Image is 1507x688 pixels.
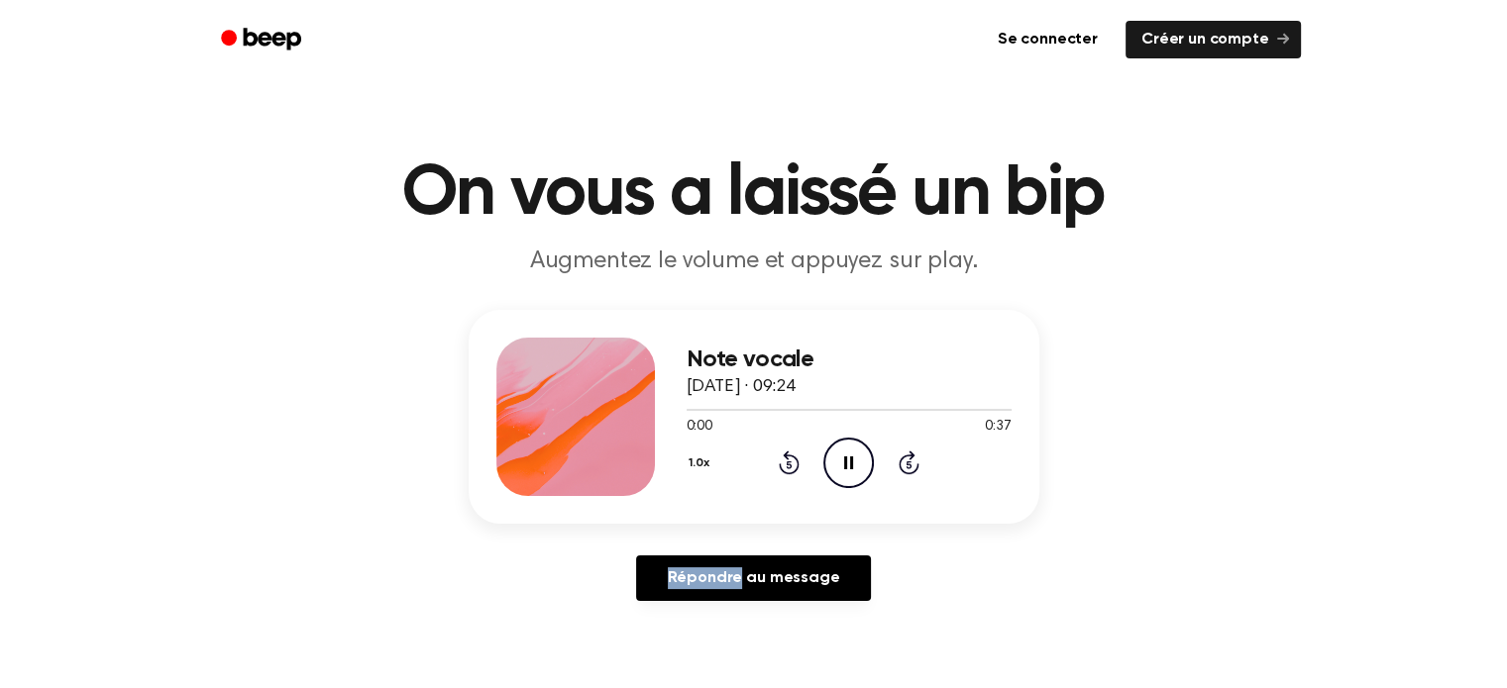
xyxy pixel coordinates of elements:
[668,570,840,586] font: Répondre au message
[687,446,717,480] button: 1.0x
[530,249,978,273] font: Augmentez le volume et appuyez sur play.
[689,457,709,469] font: 1.0x
[687,378,796,396] font: [DATE] · 09:24
[402,158,1104,230] font: On vous a laissé un bip
[982,21,1114,58] a: Se connecter
[1126,21,1301,58] a: Créer un compte
[1141,32,1269,48] font: Créer un compte
[207,21,319,59] a: Bip
[636,555,872,601] a: Répondre au message
[985,420,1011,434] font: 0:37
[687,347,814,371] font: Note vocale
[687,417,712,438] span: 0:00
[998,32,1098,48] font: Se connecter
